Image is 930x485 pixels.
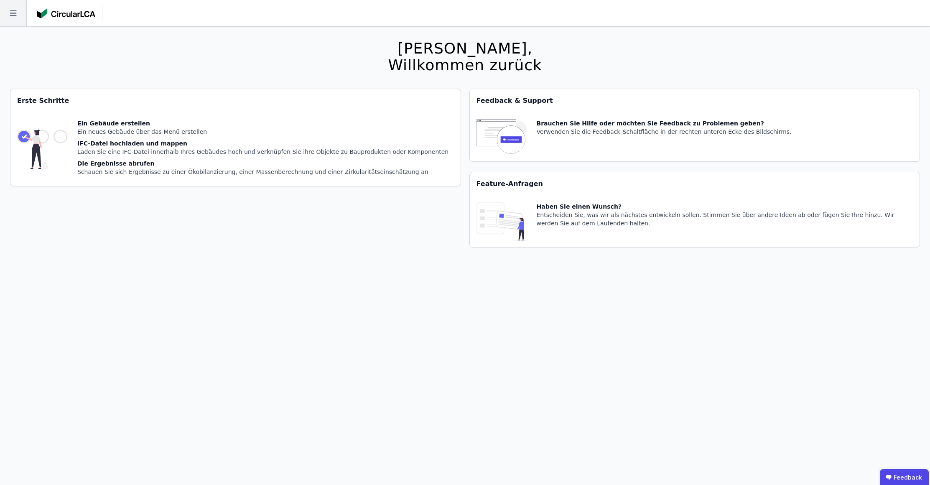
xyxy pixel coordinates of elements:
[470,172,920,196] div: Feature-Anfragen
[77,139,448,148] div: IFC-Datei hochladen und mappen
[77,159,448,168] div: Die Ergebnisse abrufen
[470,89,920,112] div: Feedback & Support
[37,8,95,18] img: Concular
[388,57,542,74] div: Willkommen zurück
[77,168,448,176] div: Schauen Sie sich Ergebnisse zu einer Ökobilanzierung, einer Massenberechnung und einer Zirkularit...
[77,128,448,136] div: Ein neues Gebäude über das Menü erstellen
[476,202,527,240] img: feature_request_tile-UiXE1qGU.svg
[537,211,913,227] div: Entscheiden Sie, was wir als nächstes entwickeln sollen. Stimmen Sie über andere Ideen ab oder fü...
[388,40,542,57] div: [PERSON_NAME],
[17,119,67,179] img: getting_started_tile-DrF_GRSv.svg
[476,119,527,155] img: feedback-icon-HCTs5lye.svg
[537,202,913,211] div: Haben Sie einen Wunsch?
[537,128,792,136] div: Verwenden Sie die Feedback-Schaltfläche in der rechten unteren Ecke des Bildschirms.
[10,89,461,112] div: Erste Schritte
[77,148,448,156] div: Laden Sie eine IFC-Datei innerhalb Ihres Gebäudes hoch und verknüpfen Sie ihre Objekte zu Bauprod...
[77,119,448,128] div: Ein Gebäude erstellen
[537,119,792,128] div: Brauchen Sie Hilfe oder möchten Sie Feedback zu Problemen geben?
